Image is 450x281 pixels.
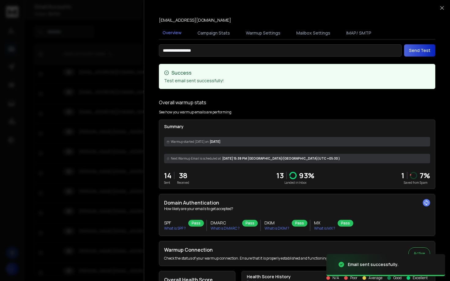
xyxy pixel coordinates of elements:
[164,154,430,163] div: [DATE] 15:38 PM [GEOGRAPHIC_DATA]/[GEOGRAPHIC_DATA] (UTC +05:30 )
[159,99,206,106] h1: Overall warmup stats
[171,69,192,76] span: Success
[401,180,430,185] p: Saved from Spam
[211,220,240,226] h3: DMARC
[343,26,375,40] button: IMAP/ SMTP
[164,226,186,231] p: What is SPF ?
[164,124,430,130] p: Summary
[164,137,430,146] div: [DATE]
[159,17,231,23] p: [EMAIL_ADDRESS][DOMAIN_NAME]
[164,199,430,206] h2: Domain Authentication
[314,220,335,226] h3: MX
[247,274,291,280] p: Health Score History
[348,261,399,268] div: Email sent successfully.
[177,171,189,180] p: 38
[264,226,289,231] p: What is DKIM ?
[159,26,185,40] button: Overview
[299,171,314,180] p: 93 %
[408,247,430,260] button: Active
[420,171,430,180] p: 7 %
[276,171,284,180] p: 13
[401,170,404,180] strong: 1
[242,26,284,40] button: Warmup Settings
[404,44,435,57] button: Send Test
[194,26,234,40] button: Campaign Stats
[188,220,204,227] div: Pass
[164,180,171,185] p: Sent
[159,110,231,115] p: See how you warmup emails are performing
[211,226,240,231] p: What is DMARC ?
[338,220,353,227] div: Pass
[171,156,221,161] span: Next Warmup Email is scheduled at
[293,26,334,40] button: Mailbox Settings
[164,78,430,84] p: Test email sent successfully!
[164,220,186,226] h3: SPF
[314,226,335,231] p: What is MX ?
[164,206,430,211] p: How likely are your emails to get accepted?
[164,171,171,180] p: 14
[177,180,189,185] p: Received
[164,256,349,261] p: Check the status of your warmup connection. Ensure that it is properly established and functionin...
[276,180,314,185] p: Landed in Inbox
[292,220,307,227] div: Pass
[171,139,208,144] span: Warmup started [DATE] on
[242,220,258,227] div: Pass
[164,246,349,253] h2: Warmup Connection
[264,220,289,226] h3: DKIM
